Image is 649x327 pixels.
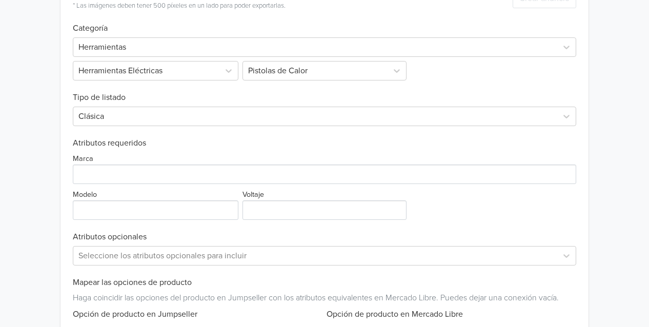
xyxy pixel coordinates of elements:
[73,308,324,320] div: Opción de producto en Jumpseller
[73,11,576,33] h6: Categoría
[73,153,93,165] label: Marca
[73,189,97,200] label: Modelo
[73,1,286,11] div: * Las imágenes deben tener 500 píxeles en un lado para poder exportarlas.
[73,232,576,242] h6: Atributos opcionales
[73,80,576,103] h6: Tipo de listado
[73,278,576,288] h6: Mapear las opciones de producto
[242,189,264,200] label: Voltaje
[73,138,576,148] h6: Atributos requeridos
[324,308,576,320] div: Opción de producto en Mercado Libre
[73,288,576,304] div: Haga coincidir las opciones del producto en Jumpseller con los atributos equivalentes en Mercado ...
